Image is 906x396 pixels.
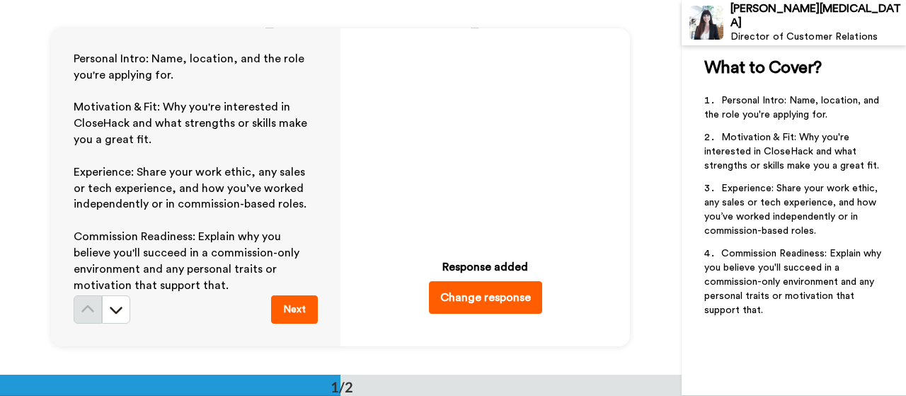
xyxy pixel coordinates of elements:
[271,295,318,324] button: Next
[730,31,905,43] div: Director of Customer Relations
[704,96,882,120] span: Personal Intro: Name, location, and the role you're applying for.
[74,166,308,210] span: Experience: Share your work ethic, any sales or tech experience, and how you’ve worked independen...
[442,259,528,276] div: Response added
[74,101,310,145] span: Motivation & Fit: Why you're interested in CloseHack and what strengths or skills make you a grea...
[429,281,542,314] button: Change response
[704,132,879,171] span: Motivation & Fit: Why you're interested in CloseHack and what strengths or skills make you a grea...
[704,249,884,315] span: Commission Readiness: Explain why you believe you'll succeed in a commission-only environment and...
[424,210,429,227] span: /
[432,210,457,227] span: 0:12
[704,183,881,236] span: Experience: Share your work ethic, any sales or tech experience, and how you’ve worked independen...
[558,212,572,226] img: Mute/Unmute
[74,231,302,291] span: Commission Readiness: Explain why you believe you'll succeed in a commission-only environment and...
[730,2,905,29] div: [PERSON_NAME][MEDICAL_DATA]
[689,6,723,40] img: Profile Image
[396,210,421,227] span: 0:00
[704,60,822,77] span: What to Cover?
[74,53,307,81] span: Personal Intro: Name, location, and the role you're applying for.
